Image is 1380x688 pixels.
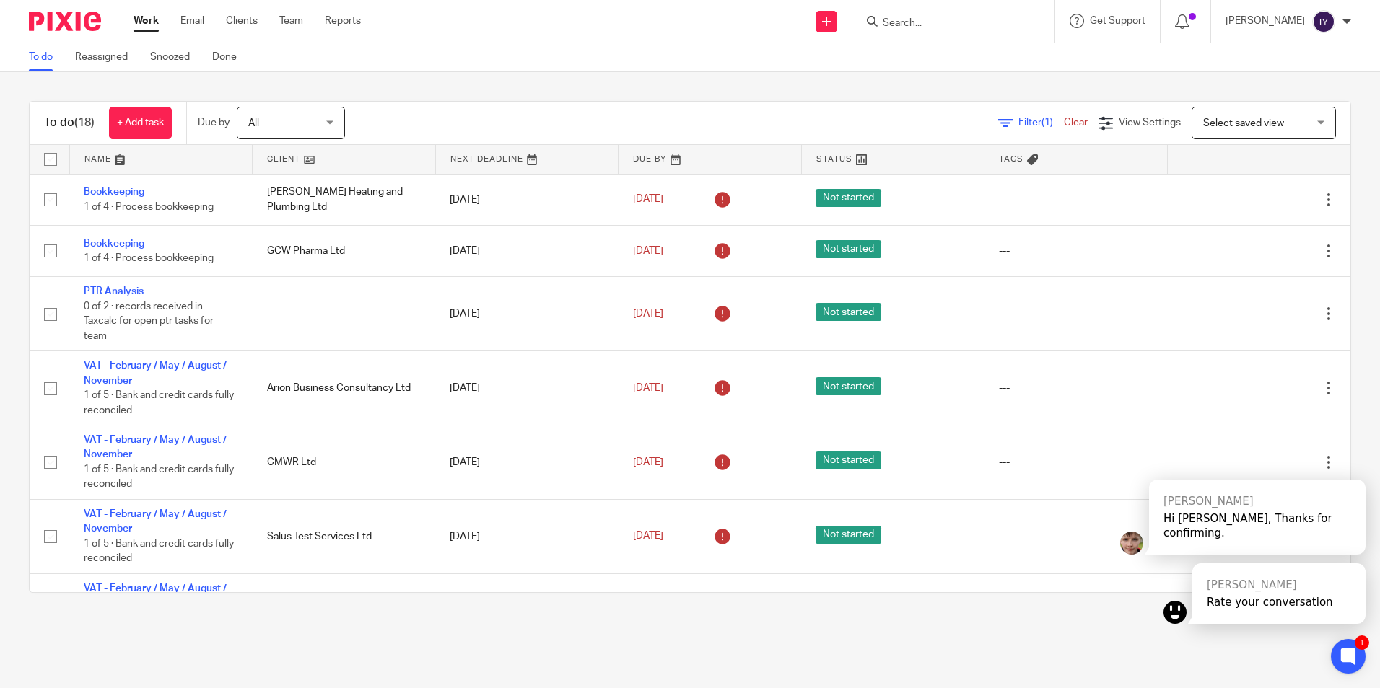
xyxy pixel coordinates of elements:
h1: To do [44,115,95,131]
a: Team [279,14,303,28]
span: 1 of 4 · Process bookkeeping [84,202,214,212]
div: --- [999,381,1153,395]
a: Work [134,14,159,28]
span: [DATE] [633,195,663,205]
td: [DATE] [435,277,619,351]
span: Not started [816,377,881,395]
div: --- [999,306,1153,321]
div: --- [999,529,1153,544]
a: Reports [325,14,361,28]
a: Bookkeeping [84,187,144,197]
td: [PERSON_NAME] Heating and Plumbing Ltd [253,174,436,225]
span: [DATE] [633,383,663,393]
span: Filter [1018,118,1064,128]
td: [DATE] [435,225,619,276]
td: Arion Business Consultancy Ltd [253,351,436,425]
a: Clear [1064,118,1088,128]
a: VAT - February / May / August / November [84,583,227,608]
span: 0 of 2 · records received in Taxcalc for open ptr tasks for team [84,301,214,341]
div: [PERSON_NAME] [1207,578,1351,592]
div: --- [999,244,1153,258]
div: 1 [1355,635,1369,650]
span: 1 of 5 · Bank and credit cards fully reconciled [84,390,234,415]
a: VAT - February / May / August / November [84,435,227,459]
span: [DATE] [633,309,663,319]
span: Tags [999,155,1023,163]
a: To do [29,43,64,71]
span: Not started [816,240,881,258]
div: --- [999,193,1153,207]
div: Rate your conversation [1207,595,1351,609]
a: Snoozed [150,43,201,71]
img: svg%3E [1312,10,1335,33]
div: Hi [PERSON_NAME], Thanks for confirming. [1163,511,1351,540]
td: Salus Test Services Ltd [253,499,436,573]
img: Pixie [29,12,101,31]
td: PreciseIT Consultancy Ltd [253,573,436,648]
img: Chy10dY5LEHvj3TC4UfDpNBP8wd5IkGYgqMBIwt0Bvokvgbo6HzD3csUxYwJb3u3T6n1DKehDzt.jpg [1120,532,1143,555]
span: Not started [816,303,881,321]
td: [DATE] [435,425,619,500]
a: VAT - February / May / August / November [84,361,227,385]
span: (18) [74,117,95,128]
a: Email [180,14,204,28]
img: kai.png [1163,601,1187,624]
span: (1) [1041,118,1053,128]
input: Search [881,17,1011,30]
span: 1 of 5 · Bank and credit cards fully reconciled [84,539,234,564]
span: All [248,118,259,128]
span: [DATE] [633,532,663,542]
a: VAT - February / May / August / November [84,509,227,534]
span: [DATE] [633,457,663,467]
a: Clients [226,14,258,28]
span: Select saved view [1203,118,1284,128]
span: View Settings [1119,118,1181,128]
span: Not started [816,451,881,469]
a: Bookkeeping [84,239,144,249]
span: Not started [816,189,881,207]
a: + Add task [109,107,172,139]
span: 1 of 4 · Process bookkeeping [84,253,214,263]
td: GCW Pharma Ltd [253,225,436,276]
td: [DATE] [435,351,619,425]
td: [DATE] [435,499,619,573]
a: Done [212,43,248,71]
td: [DATE] [435,573,619,648]
span: 1 of 5 · Bank and credit cards fully reconciled [84,464,234,490]
span: Not started [816,526,881,544]
a: Reassigned [75,43,139,71]
div: [PERSON_NAME] [1163,494,1351,508]
span: [DATE] [633,246,663,256]
td: CMWR Ltd [253,425,436,500]
span: Get Support [1090,16,1145,26]
p: Due by [198,115,230,130]
td: [DATE] [435,174,619,225]
div: --- [999,455,1153,469]
a: PTR Analysis [84,286,144,296]
p: [PERSON_NAME] [1226,14,1305,28]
